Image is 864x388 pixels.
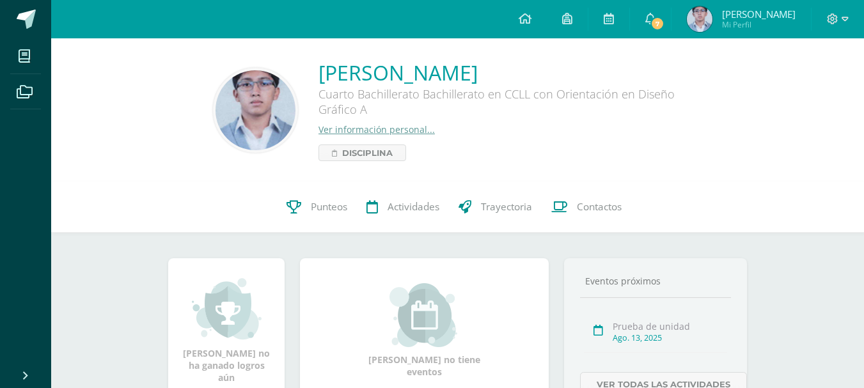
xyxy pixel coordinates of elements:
[687,6,712,32] img: ad37f0eb6403c931f81e826407b65acb.png
[722,8,796,20] span: [PERSON_NAME]
[449,182,542,233] a: Trayectoria
[318,59,702,86] a: [PERSON_NAME]
[277,182,357,233] a: Punteos
[342,145,393,160] span: Disciplina
[580,275,731,287] div: Eventos próximos
[650,17,664,31] span: 7
[181,277,272,384] div: [PERSON_NAME] no ha ganado logros aún
[577,200,622,213] span: Contactos
[192,277,262,341] img: achievement_small.png
[613,320,727,332] div: Prueba de unidad
[542,182,631,233] a: Contactos
[388,200,439,213] span: Actividades
[318,123,435,136] a: Ver información personal...
[613,332,727,343] div: Ago. 13, 2025
[357,182,449,233] a: Actividades
[361,283,489,378] div: [PERSON_NAME] no tiene eventos
[481,200,532,213] span: Trayectoria
[311,200,347,213] span: Punteos
[318,144,406,161] a: Disciplina
[318,86,702,123] div: Cuarto Bachillerato Bachillerato en CCLL con Orientación en Diseño Gráfico A
[389,283,459,347] img: event_small.png
[216,70,295,150] img: a489252ad086e937bb986d92542a2239.png
[722,19,796,30] span: Mi Perfil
